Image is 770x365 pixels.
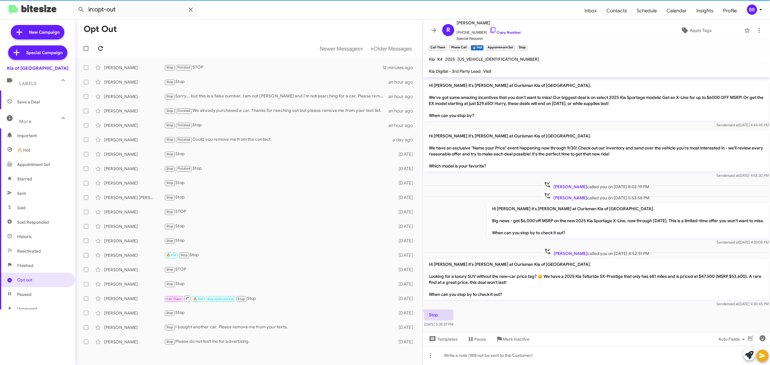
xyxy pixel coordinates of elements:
[17,248,41,254] span: Reactivated
[429,57,435,62] span: Kia
[166,94,174,98] span: Stop
[166,167,174,170] span: Stop
[104,108,164,114] div: [PERSON_NAME]
[471,45,484,51] small: 🔥 Hot
[503,334,529,345] span: Mark Inactive
[104,180,164,186] div: [PERSON_NAME]
[486,45,515,51] small: Appointment Set
[17,161,50,167] span: Appointment Set
[462,334,491,345] button: Pause
[166,123,174,127] span: Stop
[392,252,418,258] div: [DATE]
[370,45,374,52] span: »
[392,166,418,172] div: [DATE]
[164,266,392,273] div: STOP
[489,30,521,35] a: Copy Number
[17,277,32,283] span: Opt out
[166,152,174,156] span: Stop
[238,297,245,301] span: Stop
[166,311,174,315] span: Stop
[360,45,363,52] span: «
[17,219,49,225] span: Sold Responded
[104,151,164,157] div: [PERSON_NAME]
[517,45,527,51] small: Stop
[580,2,602,20] span: Inbox
[166,138,174,142] span: Stop
[164,64,382,71] div: STOP
[388,94,418,100] div: an hour ago
[166,268,174,271] span: Stop
[392,151,418,157] div: [DATE]
[177,138,191,142] span: Finished
[382,65,418,71] div: 12 minutes ago
[177,167,191,170] span: Finished
[11,25,64,39] a: New Campaign
[177,109,191,113] span: Finished
[8,45,67,60] a: Special Campaign
[26,50,63,56] span: Special Campaign
[392,209,418,215] div: [DATE]
[717,240,769,244] span: Sender [DATE] 4:33:08 PM
[424,130,769,171] p: Hi [PERSON_NAME] it's [PERSON_NAME] at Ourisman Kia of [GEOGRAPHIC_DATA]. We have an exclusive "N...
[104,94,164,100] div: [PERSON_NAME]
[483,69,491,74] span: Visit
[164,107,388,114] div: We already purchased a car. Thanks for reaching out but please remove me from your text list.
[17,190,26,196] span: Sent
[177,123,191,127] span: Finished
[446,25,450,35] span: R
[742,5,763,15] button: BR
[104,79,164,85] div: [PERSON_NAME]
[17,147,30,153] span: 🔥 Hot
[690,25,712,36] span: Apply Tags
[166,210,174,214] span: Stop
[17,291,32,297] span: Paused
[457,57,539,62] span: [US_VEHICLE_IDENTIFICATION_NUMBER]
[164,194,392,201] div: Stop
[164,223,392,230] div: Stop
[445,57,455,62] span: 2025
[553,195,587,201] span: [PERSON_NAME]
[17,176,32,182] span: Starred
[392,223,418,229] div: [DATE]
[177,66,191,69] span: Finished
[457,26,521,35] span: [PHONE_NUMBER]
[166,109,174,113] span: Stop
[392,296,418,302] div: [DATE]
[662,2,691,20] a: Calendar
[392,137,418,143] div: a day ago
[166,340,174,344] span: Stop
[428,334,457,345] span: Templates
[429,69,481,74] span: Kia Digital - 3rd Party Lead
[449,45,468,51] small: Phone Call
[424,309,453,320] p: Stop
[104,137,164,143] div: [PERSON_NAME]
[423,334,462,345] button: Templates
[29,29,60,35] span: New Campaign
[193,297,203,301] span: 🔥 Hot
[392,339,418,345] div: [DATE]
[392,281,418,287] div: [DATE]
[542,248,651,256] span: called you on [DATE] 4:52:51 PM
[166,282,174,286] span: Stop
[164,165,392,172] div: Stop
[166,80,174,84] span: Stop
[164,122,388,129] div: Stop
[388,108,418,114] div: an hour ago
[166,325,174,329] span: Stop
[713,334,752,345] button: Auto Fields
[164,78,388,85] div: Stop
[164,309,392,316] div: Stop
[716,123,769,127] span: Sender [DATE] 4:44:45 PM
[84,24,117,34] h1: Opt Out
[602,2,632,20] a: Contacts
[716,173,769,178] span: Sender [DATE] 4:55:30 PM
[691,2,718,20] a: Insights
[728,123,739,127] span: said at
[166,224,174,228] span: Stop
[392,195,418,201] div: [DATE]
[474,334,486,345] span: Pause
[164,252,392,259] div: Stop
[392,324,418,330] div: [DATE]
